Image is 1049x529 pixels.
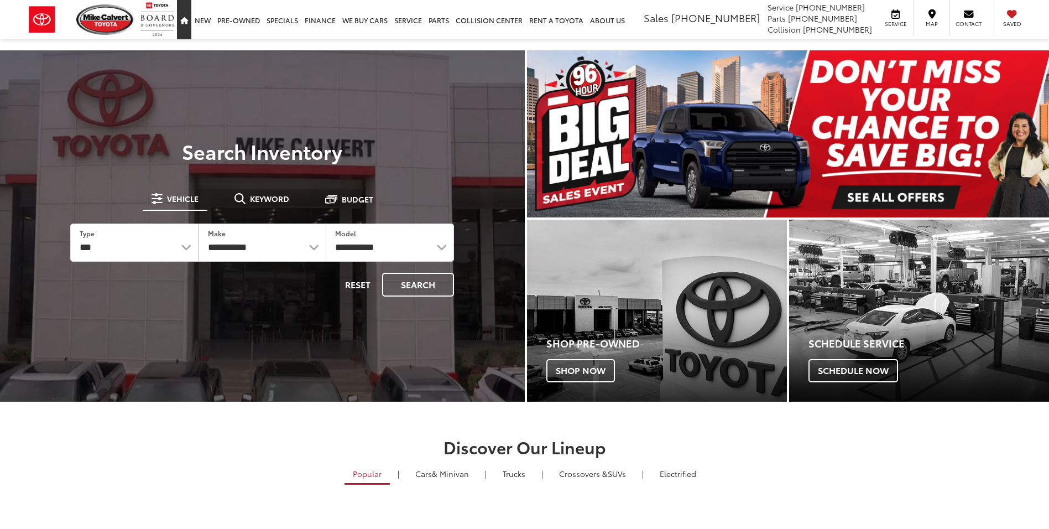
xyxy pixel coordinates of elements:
h4: Schedule Service [808,338,1049,349]
img: Mike Calvert Toyota [76,4,135,35]
span: Service [883,20,908,28]
span: [PHONE_NUMBER] [803,24,872,35]
span: Collision [768,24,801,35]
button: Reset [336,273,380,297]
span: [PHONE_NUMBER] [671,11,760,25]
h2: Discover Our Lineup [135,438,915,456]
span: Contact [956,20,982,28]
a: Shop Pre-Owned Shop Now [527,220,787,402]
span: Saved [1000,20,1024,28]
span: [PHONE_NUMBER] [796,2,865,13]
li: | [395,468,402,479]
h3: Search Inventory [46,140,478,162]
div: Toyota [789,220,1049,402]
span: Crossovers & [559,468,608,479]
a: Cars [407,464,477,483]
span: Parts [768,13,786,24]
a: SUVs [551,464,634,483]
span: Vehicle [167,195,199,203]
a: Trucks [494,464,534,483]
label: Make [208,229,226,238]
div: Toyota [527,220,787,402]
span: Budget [342,195,373,203]
li: | [539,468,546,479]
span: [PHONE_NUMBER] [788,13,857,24]
span: Map [920,20,944,28]
button: Search [382,273,454,297]
a: Electrified [651,464,704,483]
span: Schedule Now [808,359,898,382]
li: | [639,468,646,479]
li: | [482,468,489,479]
span: & Minivan [432,468,469,479]
span: Shop Now [546,359,615,382]
span: Sales [644,11,669,25]
h4: Shop Pre-Owned [546,338,787,349]
label: Model [335,229,356,238]
span: Keyword [250,195,289,203]
a: Popular [345,464,390,485]
label: Type [80,229,95,238]
span: Service [768,2,794,13]
a: Schedule Service Schedule Now [789,220,1049,402]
